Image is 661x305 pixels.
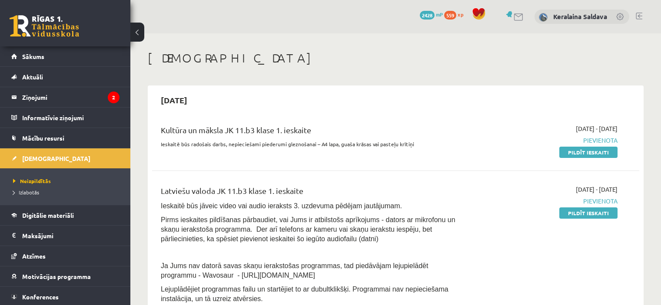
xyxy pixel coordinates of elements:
a: Pildīt ieskaiti [559,207,618,219]
span: Motivācijas programma [22,272,91,280]
span: Ieskaitē būs jāveic video vai audio ieraksts 3. uzdevuma pēdējam jautājumam. [161,202,402,210]
a: Sākums [11,46,120,66]
legend: Maksājumi [22,226,120,246]
span: [DATE] - [DATE] [576,185,618,194]
legend: Ziņojumi [22,87,120,107]
span: xp [458,11,463,18]
a: [DEMOGRAPHIC_DATA] [11,148,120,168]
a: Motivācijas programma [11,266,120,286]
i: 2 [108,92,120,103]
span: [DEMOGRAPHIC_DATA] [22,154,90,162]
span: Pievienota [474,197,618,206]
span: mP [436,11,443,18]
a: Aktuāli [11,67,120,87]
a: Keralaina Saldava [553,12,607,21]
span: 559 [444,11,456,20]
span: Mācību resursi [22,134,64,142]
a: 559 xp [444,11,468,18]
a: Izlabotās [13,188,122,196]
a: Ziņojumi2 [11,87,120,107]
img: Keralaina Saldava [539,13,548,22]
p: Ieskaitē būs radošais darbs, nepieciešami piederumi gleznošanai – A4 lapa, guaša krāsas vai paste... [161,140,461,148]
a: Digitālie materiāli [11,205,120,225]
span: Pirms ieskaites pildīšanas pārbaudiet, vai Jums ir atbilstošs aprīkojums - dators ar mikrofonu un... [161,216,455,243]
a: Atzīmes [11,246,120,266]
span: Atzīmes [22,252,46,260]
div: Latviešu valoda JK 11.b3 klase 1. ieskaite [161,185,461,201]
a: Informatīvie ziņojumi [11,108,120,128]
span: [DATE] - [DATE] [576,124,618,133]
a: Pildīt ieskaiti [559,147,618,158]
span: Lejuplādējiet programmas failu un startējiet to ar dubultklikšķi. Programmai nav nepieciešama ins... [161,285,448,302]
span: Izlabotās [13,189,39,196]
span: Sākums [22,52,44,60]
legend: Informatīvie ziņojumi [22,108,120,128]
span: Konferences [22,293,59,301]
span: Digitālie materiāli [22,211,74,219]
span: Pievienota [474,136,618,145]
span: Neizpildītās [13,177,51,184]
h2: [DATE] [152,90,196,110]
a: Mācību resursi [11,128,120,148]
h1: [DEMOGRAPHIC_DATA] [148,51,644,66]
a: Rīgas 1. Tālmācības vidusskola [10,15,79,37]
a: Neizpildītās [13,177,122,185]
a: Maksājumi [11,226,120,246]
div: Kultūra un māksla JK 11.b3 klase 1. ieskaite [161,124,461,140]
span: Aktuāli [22,73,43,81]
span: Ja Jums nav datorā savas skaņu ierakstošas programmas, tad piedāvājam lejupielādēt programmu - Wa... [161,262,428,279]
a: 2428 mP [420,11,443,18]
span: 2428 [420,11,435,20]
